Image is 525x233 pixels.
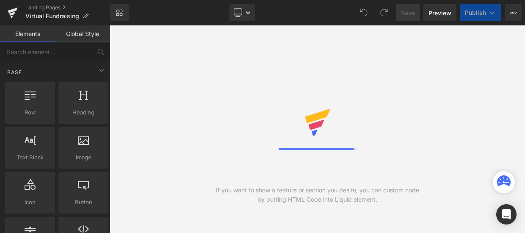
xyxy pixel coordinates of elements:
[110,4,129,21] a: New Library
[465,9,486,16] span: Publish
[428,8,451,17] span: Preview
[355,4,372,21] button: Undo
[55,25,110,42] a: Global Style
[61,153,106,162] span: Image
[6,68,23,76] span: Base
[213,186,421,204] div: If you want to show a feature or section you desire, you can custom code by putting HTML Code int...
[61,198,106,207] span: Button
[25,4,110,11] a: Landing Pages
[505,4,522,21] button: More
[401,8,415,17] span: Save
[496,204,517,225] div: Open Intercom Messenger
[8,108,52,117] span: Row
[25,13,79,19] span: Virtual Fundraising
[423,4,456,21] a: Preview
[376,4,392,21] button: Redo
[8,153,52,162] span: Text Block
[460,4,501,21] button: Publish
[8,198,52,207] span: Icon
[61,108,106,117] span: Heading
